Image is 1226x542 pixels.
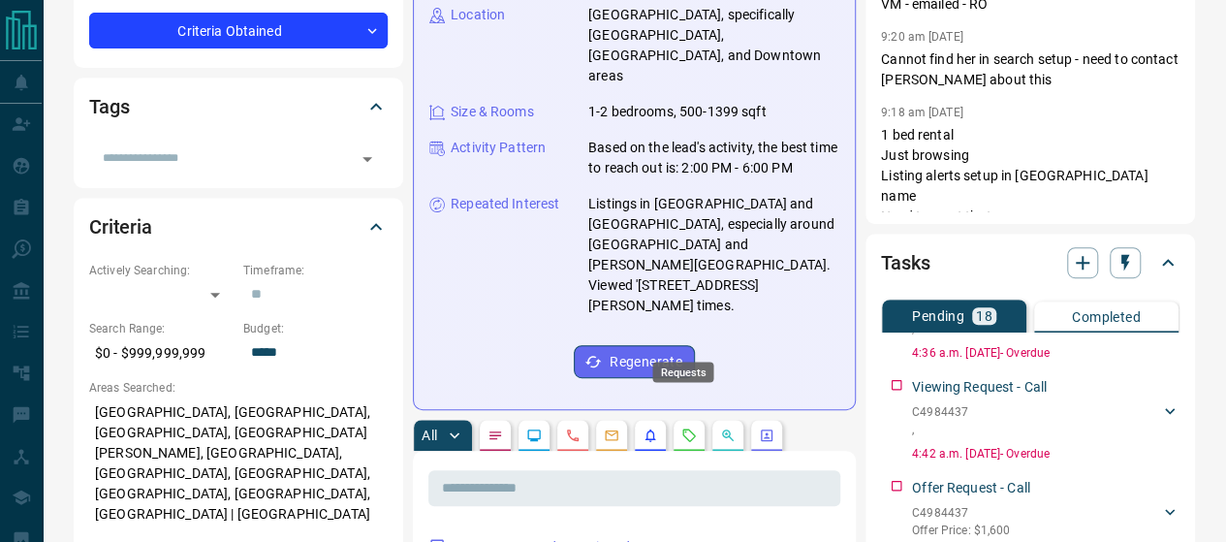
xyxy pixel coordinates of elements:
[451,5,505,25] p: Location
[881,125,1179,288] p: 1 bed rental Just browsing Listing alerts setup in [GEOGRAPHIC_DATA] name Need to reset that She ...
[526,428,542,443] svg: Lead Browsing Activity
[881,30,963,44] p: 9:20 am [DATE]
[243,320,388,337] p: Budget:
[451,102,534,122] p: Size & Rooms
[976,309,992,323] p: 18
[89,397,388,530] p: [GEOGRAPHIC_DATA], [GEOGRAPHIC_DATA], [GEOGRAPHIC_DATA], [GEOGRAPHIC_DATA][PERSON_NAME], [GEOGRAP...
[912,504,1010,522] p: C4984437
[89,204,388,250] div: Criteria
[720,428,736,443] svg: Opportunities
[912,421,968,438] p: ,
[643,428,658,443] svg: Listing Alerts
[89,262,234,279] p: Actively Searching:
[881,247,929,278] h2: Tasks
[588,194,839,316] p: Listings in [GEOGRAPHIC_DATA] and [GEOGRAPHIC_DATA], especially around [GEOGRAPHIC_DATA] and [PER...
[912,377,1047,398] p: Viewing Request - Call
[881,49,1179,90] p: Cannot find her in search setup - need to contact [PERSON_NAME] about this
[89,211,152,242] h2: Criteria
[89,337,234,369] p: $0 - $999,999,999
[243,262,388,279] p: Timeframe:
[881,106,963,119] p: 9:18 am [DATE]
[574,345,695,378] button: Regenerate
[89,379,388,397] p: Areas Searched:
[89,320,234,337] p: Search Range:
[451,194,559,214] p: Repeated Interest
[912,399,1179,442] div: C4984437,
[912,403,968,421] p: C4984437
[881,239,1179,286] div: Tasks
[912,522,1010,539] p: Offer Price: $1,600
[451,138,546,158] p: Activity Pattern
[565,428,581,443] svg: Calls
[912,445,1179,462] p: 4:42 a.m. [DATE] - Overdue
[487,428,503,443] svg: Notes
[604,428,619,443] svg: Emails
[89,83,388,130] div: Tags
[588,5,839,86] p: [GEOGRAPHIC_DATA], specifically [GEOGRAPHIC_DATA], [GEOGRAPHIC_DATA], and Downtown areas
[354,145,381,173] button: Open
[759,428,774,443] svg: Agent Actions
[1072,310,1141,324] p: Completed
[912,309,964,323] p: Pending
[89,13,388,48] div: Criteria Obtained
[912,344,1179,362] p: 4:36 a.m. [DATE] - Overdue
[422,429,437,442] p: All
[652,362,713,382] div: Requests
[588,102,767,122] p: 1-2 bedrooms, 500-1399 sqft
[89,91,129,122] h2: Tags
[681,428,697,443] svg: Requests
[912,478,1030,498] p: Offer Request - Call
[588,138,839,178] p: Based on the lead's activity, the best time to reach out is: 2:00 PM - 6:00 PM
